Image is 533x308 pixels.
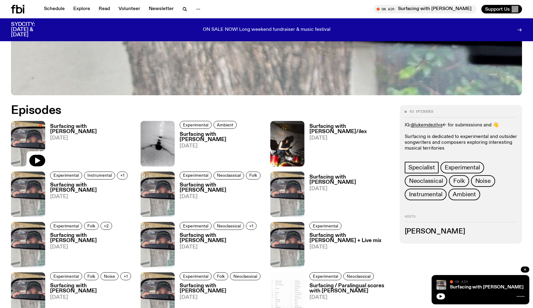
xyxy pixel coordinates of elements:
span: Instrumental [409,191,443,198]
a: Experimental [180,222,212,230]
span: 63 episodes [410,110,433,113]
a: Ambient [214,121,237,129]
a: Experimental [180,172,212,179]
span: [DATE] [309,136,392,141]
a: Folk [214,272,228,280]
a: Neoclassical [214,172,244,179]
span: Neoclassical [409,178,443,184]
a: Surfacing with [PERSON_NAME][DATE] [175,132,263,166]
button: +1 [246,222,257,230]
a: Neoclassical [343,272,374,280]
span: Experimental [53,223,79,228]
a: @lukemdezilva [411,123,443,128]
h3: Surfacing with [PERSON_NAME] [180,132,263,142]
a: Ambient [448,189,480,200]
span: Neoclassical [217,173,241,178]
span: [DATE] [50,295,133,300]
span: +1 [120,173,124,178]
a: Experimental [180,121,212,129]
a: Surfacing with [PERSON_NAME][DATE] [175,183,263,217]
span: Folk [217,274,225,279]
p: ON SALE NOW! Long weekend fundraiser & music festival [203,27,330,33]
span: Neoclassical [347,274,371,279]
h3: Surfacing with [PERSON_NAME] [180,233,263,243]
h2: Episodes [11,105,349,116]
span: [DATE] [309,295,392,300]
a: Neoclassical [405,175,447,187]
h3: Surfacing with [PERSON_NAME] [50,183,133,193]
button: Support Us [481,5,522,13]
a: Surfacing with [PERSON_NAME][DATE] [305,175,392,217]
span: Instrumental [87,173,112,178]
span: [DATE] [50,194,133,199]
a: Folk [246,172,261,179]
a: Experimental [50,272,82,280]
a: Folk [84,222,99,230]
span: [DATE] [50,136,133,141]
span: [DATE] [180,295,263,300]
button: +1 [120,272,131,280]
span: Experimental [183,223,208,228]
span: Neoclassical [217,223,241,228]
h3: Surfacing with [PERSON_NAME] [50,124,133,134]
a: Experimental [50,222,82,230]
img: Image by Billy Zammit [270,121,305,166]
h3: Surfacing with [PERSON_NAME] [180,283,263,294]
a: Experimental [309,272,341,280]
a: Folk [84,272,99,280]
span: Experimental [313,223,338,228]
span: [DATE] [180,245,263,250]
a: Explore [70,5,94,13]
a: Experimental [50,172,82,179]
a: Experimental [440,162,484,173]
a: Surfacing with [PERSON_NAME] + Live mix[DATE] [305,233,392,267]
span: Folk [87,274,95,279]
span: Noise [104,274,115,279]
button: On AirSurfacing with [PERSON_NAME] [374,5,476,13]
button: +2 [100,222,112,230]
span: Support Us [485,6,510,12]
span: [DATE] [180,143,263,149]
h3: [PERSON_NAME] [405,228,517,235]
span: Experimental [183,123,208,127]
a: Noise [471,175,495,187]
span: Folk [249,173,257,178]
h3: Surfacing with [PERSON_NAME]/ilex [309,124,392,134]
a: Surfacing with [PERSON_NAME][DATE] [45,183,133,217]
h2: Hosts [405,215,517,222]
h3: Surfacing with [PERSON_NAME] + Live mix [309,233,392,243]
span: Experimental [313,274,338,279]
a: Experimental [180,272,212,280]
span: Noise [475,178,491,184]
a: Noise [100,272,119,280]
a: Schedule [40,5,68,13]
a: Specialist [405,162,439,173]
span: [DATE] [309,186,392,191]
a: Folk [449,175,469,187]
a: Volunteer [115,5,144,13]
a: Surfacing with [PERSON_NAME][DATE] [45,124,133,166]
button: +1 [117,172,128,179]
span: On Air [455,280,468,284]
a: Instrumental [405,189,447,200]
span: +1 [124,274,128,279]
h3: Surfacing / Paralingual scores with [PERSON_NAME] [309,283,392,294]
span: +2 [104,223,109,228]
span: +1 [249,223,253,228]
h3: Surfacing with [PERSON_NAME] [50,283,133,294]
span: Experimental [183,173,208,178]
span: Experimental [445,164,480,171]
a: Surfacing with [PERSON_NAME] [450,285,524,290]
h3: SYDCITY: [DATE] & [DATE] [11,22,50,38]
span: Experimental [183,274,208,279]
span: Folk [453,178,465,184]
span: [DATE] [50,245,133,250]
a: Surfacing with [PERSON_NAME]/ilex[DATE] [305,124,392,166]
a: Newsletter [145,5,177,13]
p: IG: <- for submissions and 👋 Surfacing is dedicated to experimental and outsider songwriters and ... [405,122,517,152]
h3: Surfacing with [PERSON_NAME] [180,183,263,193]
a: Instrumental [84,172,115,179]
a: Surfacing with [PERSON_NAME][DATE] [45,233,133,267]
h3: Surfacing with [PERSON_NAME] [309,175,392,185]
span: Neoclassical [233,274,257,279]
